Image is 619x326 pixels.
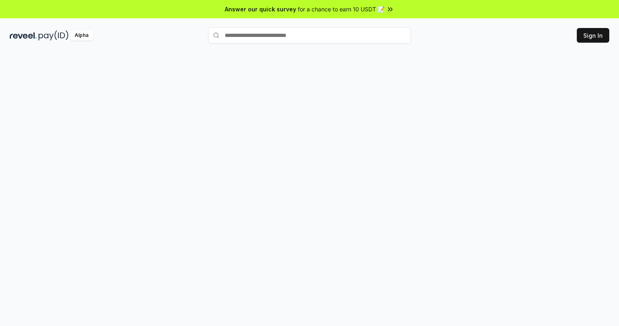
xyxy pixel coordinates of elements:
span: Answer our quick survey [225,5,296,13]
img: reveel_dark [10,30,37,41]
div: Alpha [70,30,93,41]
button: Sign In [577,28,609,43]
span: for a chance to earn 10 USDT 📝 [298,5,385,13]
img: pay_id [39,30,69,41]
